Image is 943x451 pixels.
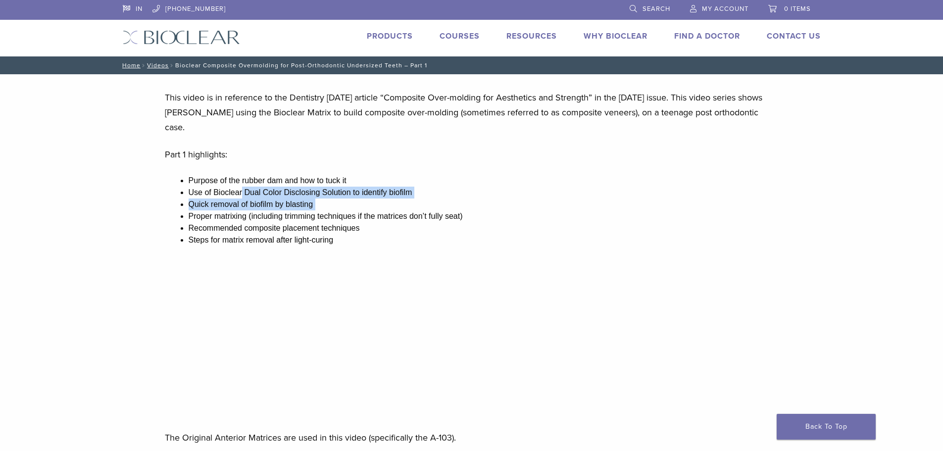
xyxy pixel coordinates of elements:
[189,175,779,187] li: Purpose of the rubber dam and how to tuck it
[440,31,480,41] a: Courses
[584,31,647,41] a: Why Bioclear
[674,31,740,41] a: Find A Doctor
[367,31,413,41] a: Products
[169,63,175,68] span: /
[165,430,779,445] p: The Original Anterior Matrices are used in this video (specifically the A-103).
[115,56,828,74] nav: Bioclear Composite Overmolding for Post-Orthodontic Undersized Teeth – Part 1
[189,199,779,210] li: Quick removal of biofilm by blasting
[643,5,670,13] span: Search
[189,187,779,199] li: Use of Bioclear Dual Color Disclosing Solution to identify biofilm
[767,31,821,41] a: Contact Us
[165,147,779,162] p: Part 1 highlights:
[165,90,779,135] p: This video is in reference to the Dentistry [DATE] article “Composite Over-molding for Aesthetics...
[123,30,240,45] img: Bioclear
[189,222,779,234] li: Recommended composite placement techniques
[147,62,169,69] a: Videos
[784,5,811,13] span: 0 items
[189,234,779,246] li: Steps for matrix removal after light-curing
[506,31,557,41] a: Resources
[702,5,748,13] span: My Account
[141,63,147,68] span: /
[777,414,876,440] a: Back To Top
[119,62,141,69] a: Home
[189,210,779,222] li: Proper matrixing (including trimming techniques if the matrices don’t fully seat)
